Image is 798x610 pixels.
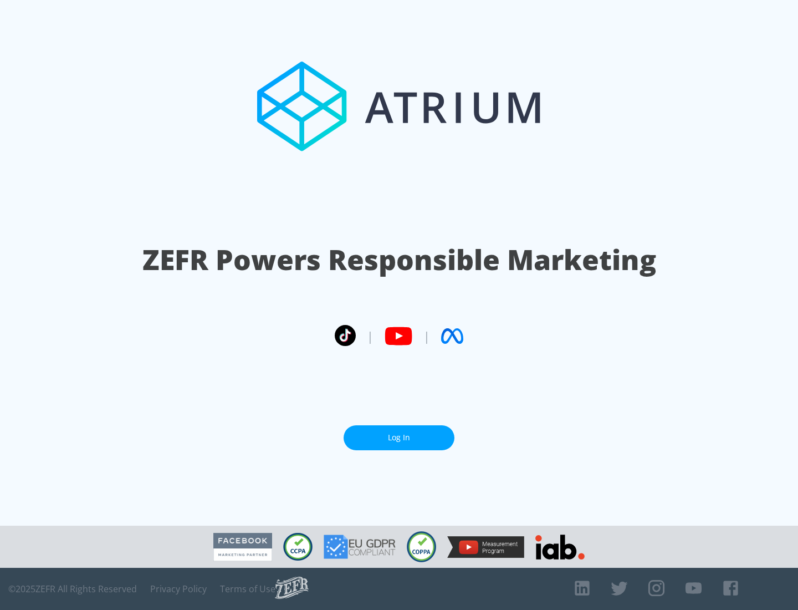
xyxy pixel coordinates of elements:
span: | [367,328,374,344]
img: YouTube Measurement Program [447,536,524,558]
h1: ZEFR Powers Responsible Marketing [142,241,656,279]
a: Privacy Policy [150,583,207,594]
a: Terms of Use [220,583,275,594]
img: CCPA Compliant [283,533,313,561]
img: GDPR Compliant [324,535,396,559]
span: © 2025 ZEFR All Rights Reserved [8,583,137,594]
a: Log In [344,425,454,450]
img: COPPA Compliant [407,531,436,562]
span: | [423,328,430,344]
img: Facebook Marketing Partner [213,533,272,561]
img: IAB [535,535,585,560]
